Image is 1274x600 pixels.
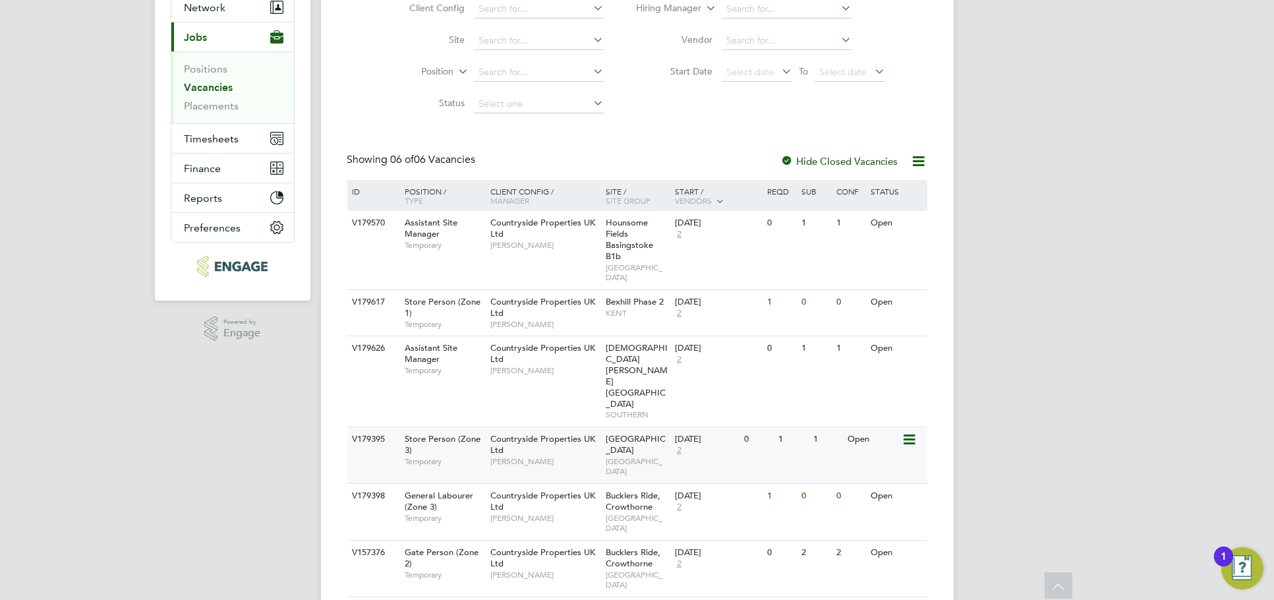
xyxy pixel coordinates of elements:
div: V179570 [349,211,395,235]
div: 1 [764,290,798,315]
div: Position / [395,180,487,212]
span: Powered by [223,316,260,328]
span: Select date [726,66,774,78]
button: Open Resource Center, 1 new notification [1221,547,1263,589]
div: Open [844,427,902,452]
span: Jobs [185,31,208,44]
span: Temporary [405,570,484,580]
span: 06 Vacancies [391,153,476,166]
span: [GEOGRAPHIC_DATA] [606,456,668,477]
span: Temporary [405,456,484,467]
div: [DATE] [675,343,761,354]
span: Temporary [405,365,484,376]
button: Timesheets [171,124,294,153]
div: 0 [833,484,867,508]
span: Site Group [606,195,651,206]
div: Status [867,180,925,202]
input: Select one [474,95,604,113]
span: [PERSON_NAME] [490,513,599,524]
label: Position [378,65,453,78]
div: Start / [672,180,764,213]
span: Store Person (Zone 3) [405,433,480,456]
span: [GEOGRAPHIC_DATA] [606,513,668,533]
label: Hide Closed Vacancies [781,155,898,167]
a: Go to home page [171,256,295,277]
div: V179626 [349,336,395,361]
span: 2 [675,229,683,240]
label: Hiring Manager [625,2,701,15]
label: Vendor [637,34,712,45]
div: 0 [798,290,832,315]
span: General Labourer (Zone 3) [405,490,473,512]
div: 1 [810,427,844,452]
button: Preferences [171,213,294,242]
div: 1 [798,336,832,361]
div: Open [867,290,925,315]
div: Client Config / [487,180,602,212]
span: Temporary [405,319,484,330]
div: Sub [798,180,832,202]
div: Conf [833,180,867,202]
div: 1 [775,427,809,452]
span: [PERSON_NAME] [490,365,599,376]
span: Countryside Properties UK Ltd [490,490,595,512]
span: Bexhill Phase 2 [606,296,664,307]
div: [DATE] [675,297,761,308]
div: Site / [602,180,672,212]
span: Select date [819,66,867,78]
label: Site [389,34,465,45]
a: Vacancies [185,81,233,94]
span: Finance [185,162,221,175]
input: Search for... [474,63,604,82]
label: Start Date [637,65,712,77]
span: [PERSON_NAME] [490,570,599,580]
div: 0 [833,290,867,315]
span: Temporary [405,240,484,251]
span: 2 [675,445,683,456]
a: Positions [185,63,228,75]
div: 1 [764,484,798,508]
span: Countryside Properties UK Ltd [490,547,595,569]
span: Countryside Properties UK Ltd [490,342,595,365]
div: [DATE] [675,491,761,502]
span: [PERSON_NAME] [490,240,599,251]
div: 2 [833,541,867,565]
div: 1 [833,211,867,235]
span: Assistant Site Manager [405,342,457,365]
div: Open [867,484,925,508]
span: SOUTHERN [606,409,668,420]
span: Manager [490,195,529,206]
span: Countryside Properties UK Ltd [490,296,595,318]
span: 2 [675,354,683,365]
span: Network [185,1,226,14]
span: Store Person (Zone 1) [405,296,480,318]
button: Reports [171,183,294,212]
div: 0 [741,427,775,452]
span: [GEOGRAPHIC_DATA] [606,433,666,456]
div: [DATE] [675,218,761,229]
label: Client Config [389,2,465,14]
div: Showing [347,153,478,167]
button: Finance [171,154,294,183]
div: 0 [764,541,798,565]
button: Jobs [171,22,294,51]
span: Timesheets [185,133,239,145]
input: Search for... [722,32,852,50]
div: 2 [798,541,832,565]
div: Open [867,336,925,361]
input: Search for... [474,32,604,50]
span: Type [405,195,423,206]
div: [DATE] [675,547,761,558]
span: Vendors [675,195,712,206]
span: Reports [185,192,223,204]
span: Preferences [185,222,241,234]
span: Assistant Site Manager [405,217,457,239]
div: V179617 [349,290,395,315]
div: 0 [764,336,798,361]
div: 0 [764,211,798,235]
span: [GEOGRAPHIC_DATA] [606,570,668,590]
span: 2 [675,558,683,570]
span: Countryside Properties UK Ltd [490,217,595,239]
span: Hounsome Fields Basingstoke B1b [606,217,653,262]
span: 2 [675,308,683,319]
